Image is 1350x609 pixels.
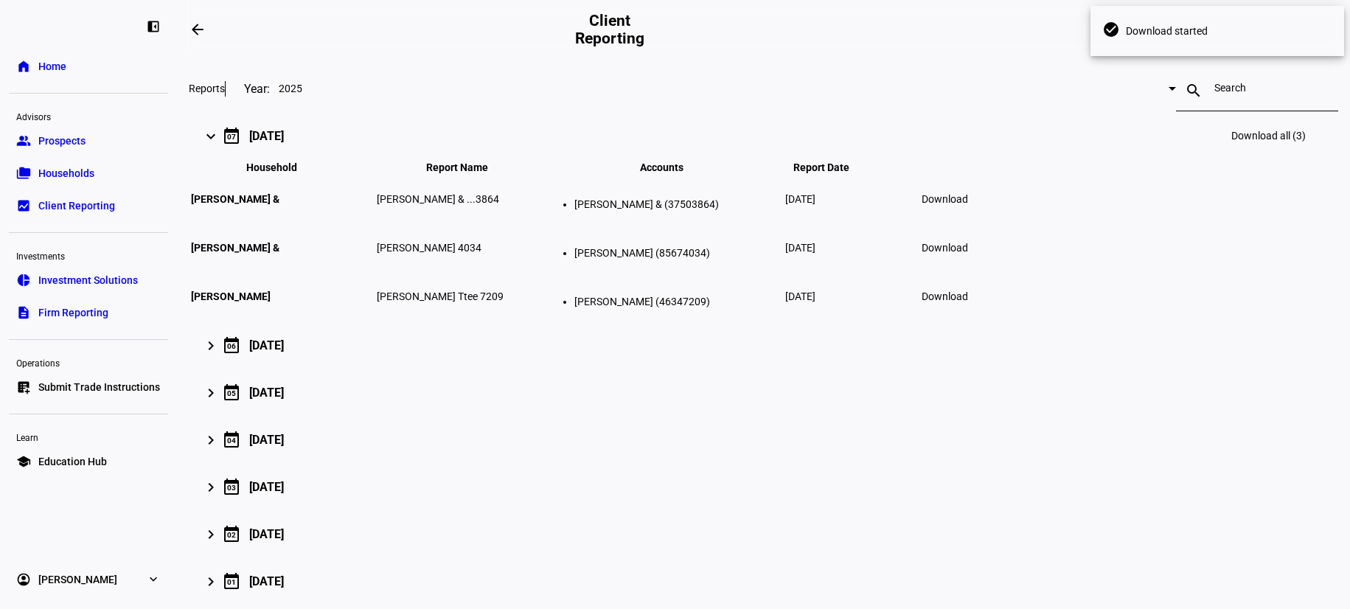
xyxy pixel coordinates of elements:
eth-mat-symbol: school [16,454,31,469]
mat-icon: keyboard_arrow_right [202,526,220,543]
input: Search [1214,82,1300,94]
h3: Reports [189,83,225,94]
span: [PERSON_NAME] [191,290,271,302]
div: 01 [227,578,236,586]
div: Investments [9,245,168,265]
li: [PERSON_NAME] (85674034) [574,247,782,259]
mat-expansion-panel-header: 02[DATE] [189,510,1338,557]
eth-mat-symbol: left_panel_close [146,19,161,34]
div: [DATE] [249,433,284,447]
div: 02 [227,531,236,539]
a: groupProspects [9,126,168,156]
div: 03 [227,484,236,492]
a: Download [913,233,977,262]
eth-mat-symbol: list_alt_add [16,380,31,394]
span: [PERSON_NAME] [38,572,117,587]
div: Year: [225,81,270,97]
span: [PERSON_NAME] 4034 [377,242,481,254]
div: 06 [227,342,236,350]
mat-icon: calendar_today [223,336,240,354]
eth-mat-symbol: group [16,133,31,148]
mat-expansion-panel-header: 05[DATE] [189,369,1338,416]
div: 07 [227,133,236,141]
mat-expansion-panel-header: 01[DATE] [189,557,1338,605]
span: [PERSON_NAME] & [191,242,279,254]
mat-icon: calendar_today [223,431,240,448]
mat-icon: calendar_today [223,383,240,401]
span: Download started [1126,24,1323,38]
mat-expansion-panel-header: 04[DATE] [189,416,1338,463]
span: Education Hub [38,454,107,469]
mat-icon: keyboard_arrow_right [202,337,220,355]
mat-expansion-panel-header: 07[DATE]Download all (3) [189,112,1338,159]
span: Download all (3) [1231,130,1306,142]
span: Report Name [426,161,510,173]
span: [PERSON_NAME] & [191,193,279,205]
div: 07[DATE]Download all (3) [189,159,1338,321]
span: Submit Trade Instructions [38,380,160,394]
td: [DATE] [784,273,880,320]
div: Learn [9,426,168,447]
eth-mat-symbol: pie_chart [16,273,31,288]
span: Investment Solutions [38,273,138,288]
a: folder_copyHouseholds [9,159,168,188]
div: [DATE] [249,574,284,588]
mat-icon: keyboard_arrow_right [202,478,220,496]
a: Download [913,282,977,311]
mat-icon: search [1176,82,1211,100]
h2: Client Reporting [566,12,653,47]
span: Home [38,59,66,74]
a: Download [913,184,977,214]
a: pie_chartInvestment Solutions [9,265,168,295]
eth-mat-symbol: bid_landscape [16,198,31,213]
mat-icon: calendar_today [223,127,240,145]
span: Firm Reporting [38,305,108,320]
eth-mat-symbol: home [16,59,31,74]
span: Prospects [38,133,86,148]
mat-icon: keyboard_arrow_right [202,384,220,402]
span: Report Date [793,161,871,173]
div: 04 [227,436,236,445]
div: [DATE] [249,527,284,541]
span: Client Reporting [38,198,115,213]
span: [PERSON_NAME] Ttee 7209 [377,290,504,302]
mat-expansion-panel-header: 03[DATE] [189,463,1338,510]
li: [PERSON_NAME] & (37503864) [574,198,782,210]
div: [DATE] [249,480,284,494]
mat-icon: check_circle [1102,21,1120,38]
span: Download [922,242,968,254]
mat-icon: arrow_backwards [189,21,206,38]
span: Households [38,166,94,181]
div: 05 [227,389,236,397]
a: bid_landscapeClient Reporting [9,191,168,220]
eth-mat-symbol: folder_copy [16,166,31,181]
div: [DATE] [249,386,284,400]
span: [PERSON_NAME] & ...3864 [377,193,499,205]
mat-icon: keyboard_arrow_right [202,128,220,145]
div: Advisors [9,105,168,126]
eth-mat-symbol: account_circle [16,572,31,587]
mat-icon: keyboard_arrow_right [202,573,220,591]
span: Download [922,290,968,302]
a: descriptionFirm Reporting [9,298,168,327]
span: Download [922,193,968,205]
a: Download all (3) [1222,118,1315,153]
div: [DATE] [249,129,284,143]
mat-icon: calendar_today [223,525,240,543]
a: homeHome [9,52,168,81]
li: [PERSON_NAME] (46347209) [574,296,782,307]
span: Household [246,161,319,173]
span: 2025 [279,83,302,94]
mat-icon: calendar_today [223,572,240,590]
span: Accounts [640,161,706,173]
div: [DATE] [249,338,284,352]
mat-expansion-panel-header: 06[DATE] [189,321,1338,369]
eth-mat-symbol: description [16,305,31,320]
div: Operations [9,352,168,372]
mat-icon: calendar_today [223,478,240,495]
td: [DATE] [784,224,880,271]
td: [DATE] [784,175,880,223]
eth-mat-symbol: expand_more [146,572,161,587]
mat-icon: keyboard_arrow_right [202,431,220,449]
